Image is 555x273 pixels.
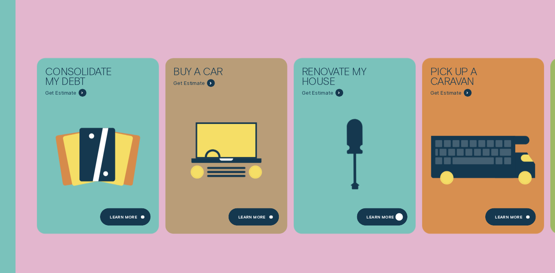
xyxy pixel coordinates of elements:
[173,80,204,86] span: Get Estimate
[37,58,159,229] a: Consolidate my debt - Learn more
[302,66,380,89] div: Renovate My House
[357,208,407,226] a: Learn more
[485,208,536,226] a: Learn More
[165,58,287,229] a: Buy a car - Learn more
[430,66,508,89] div: Pick up a caravan
[229,208,279,226] a: Learn More
[45,90,76,96] span: Get Estimate
[422,58,544,229] a: Pick up a caravan - Learn more
[45,66,123,89] div: Consolidate my debt
[302,90,333,96] span: Get Estimate
[100,208,151,226] a: Learn more
[173,66,251,79] div: Buy a car
[294,58,416,229] a: Renovate My House - Learn more
[430,90,462,96] span: Get Estimate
